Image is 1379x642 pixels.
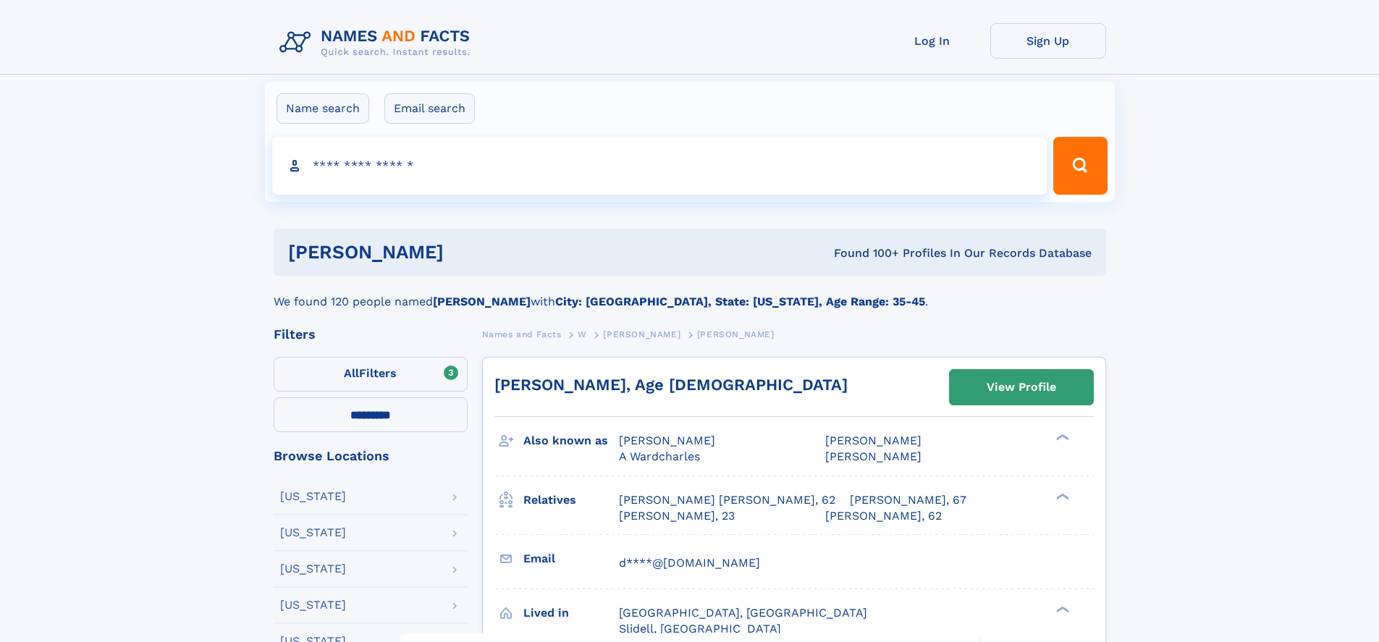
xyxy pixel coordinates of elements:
[280,599,346,611] div: [US_STATE]
[825,508,942,524] a: [PERSON_NAME], 62
[1053,137,1107,195] button: Search Button
[697,329,775,339] span: [PERSON_NAME]
[482,325,562,343] a: Names and Facts
[280,527,346,538] div: [US_STATE]
[638,245,1092,261] div: Found 100+ Profiles In Our Records Database
[987,371,1056,404] div: View Profile
[272,137,1047,195] input: search input
[288,243,639,261] h1: [PERSON_NAME]
[1053,604,1070,614] div: ❯
[274,449,468,463] div: Browse Locations
[274,23,482,62] img: Logo Names and Facts
[850,492,966,508] a: [PERSON_NAME], 67
[874,23,990,59] a: Log In
[619,449,700,463] span: A Wardcharles
[619,434,715,447] span: [PERSON_NAME]
[274,357,468,392] label: Filters
[619,606,867,620] span: [GEOGRAPHIC_DATA], [GEOGRAPHIC_DATA]
[950,370,1093,405] a: View Profile
[1053,433,1070,442] div: ❯
[280,491,346,502] div: [US_STATE]
[523,488,619,512] h3: Relatives
[619,492,835,508] a: [PERSON_NAME] [PERSON_NAME], 62
[274,328,468,341] div: Filters
[433,295,531,308] b: [PERSON_NAME]
[619,622,781,635] span: Slidell, [GEOGRAPHIC_DATA]
[555,295,925,308] b: City: [GEOGRAPHIC_DATA], State: [US_STATE], Age Range: 35-45
[523,546,619,571] h3: Email
[825,434,922,447] span: [PERSON_NAME]
[578,329,587,339] span: W
[280,563,346,575] div: [US_STATE]
[603,325,680,343] a: [PERSON_NAME]
[990,23,1106,59] a: Sign Up
[578,325,587,343] a: W
[1053,491,1070,501] div: ❯
[494,376,848,394] a: [PERSON_NAME], Age [DEMOGRAPHIC_DATA]
[344,366,359,380] span: All
[603,329,680,339] span: [PERSON_NAME]
[277,93,369,124] label: Name search
[384,93,475,124] label: Email search
[619,508,735,524] a: [PERSON_NAME], 23
[274,276,1106,311] div: We found 120 people named with .
[825,449,922,463] span: [PERSON_NAME]
[523,601,619,625] h3: Lived in
[523,428,619,453] h3: Also known as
